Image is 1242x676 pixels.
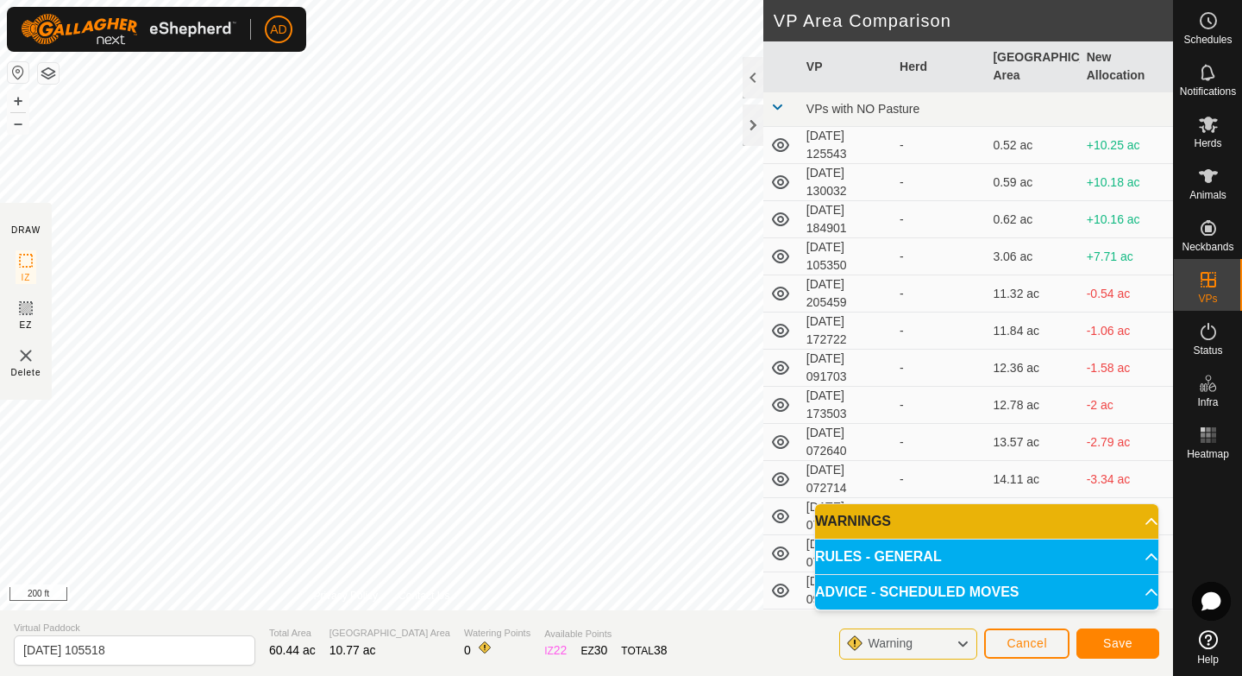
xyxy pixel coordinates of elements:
[900,433,979,452] div: -
[1180,86,1236,97] span: Notifications
[1197,654,1219,665] span: Help
[594,643,608,657] span: 30
[800,535,893,572] td: [DATE] 073249
[621,641,667,660] div: TOTAL
[1187,449,1229,459] span: Heatmap
[8,91,28,111] button: +
[16,345,36,366] img: VP
[806,102,920,116] span: VPs with NO Pasture
[986,313,1079,350] td: 11.84 ac
[984,629,1069,659] button: Cancel
[900,136,979,155] div: -
[815,585,1019,599] span: ADVICE - SCHEDULED MOVES
[815,515,891,528] span: WARNINGS
[464,626,530,641] span: Watering Points
[986,127,1079,164] td: 0.52 ac
[8,62,28,83] button: Reset Map
[1193,345,1222,356] span: Status
[1080,461,1173,498] td: -3.34 ac
[986,238,1079,275] td: 3.06 ac
[800,424,893,461] td: [DATE] 072640
[815,575,1158,610] p-accordion-header: ADVICE - SCHEDULED MOVES
[800,201,893,238] td: [DATE] 184901
[1198,294,1217,304] span: VPs
[1194,138,1221,148] span: Herds
[1080,238,1173,275] td: +7.71 ac
[1183,35,1232,45] span: Schedules
[1197,397,1218,407] span: Infra
[20,319,33,332] span: EZ
[269,643,316,657] span: 60.44 ac
[815,550,942,564] span: RULES - GENERAL
[11,224,41,237] div: DRAW
[900,396,979,414] div: -
[1080,127,1173,164] td: +10.25 ac
[398,588,449,603] a: Contact Us
[986,164,1079,201] td: 0.59 ac
[1080,498,1173,535] td: -3.63 ac
[986,201,1079,238] td: 0.62 ac
[900,248,979,266] div: -
[815,504,1158,539] p-accordion-header: WARNINGS
[313,588,378,603] a: Privacy Policy
[900,211,979,229] div: -
[986,350,1079,387] td: 12.36 ac
[14,621,255,635] span: Virtual Paddock
[800,572,893,610] td: [DATE] 091427
[21,14,236,45] img: Gallagher Logo
[986,41,1079,92] th: [GEOGRAPHIC_DATA] Area
[22,271,31,284] span: IZ
[815,540,1158,574] p-accordion-header: RULES - GENERAL
[800,498,893,535] td: [DATE] 073117
[270,21,286,39] span: AD
[1080,350,1173,387] td: -1.58 ac
[544,641,567,660] div: IZ
[986,461,1079,498] td: 14.11 ac
[38,63,59,84] button: Map Layers
[654,643,668,657] span: 38
[269,626,316,641] span: Total Area
[8,113,28,134] button: –
[1076,629,1159,659] button: Save
[900,359,979,377] div: -
[1182,242,1233,252] span: Neckbands
[1080,275,1173,313] td: -0.54 ac
[1080,387,1173,424] td: -2 ac
[1007,636,1047,650] span: Cancel
[1080,424,1173,461] td: -2.79 ac
[893,41,986,92] th: Herd
[800,238,893,275] td: [DATE] 105350
[986,424,1079,461] td: 13.57 ac
[800,313,893,350] td: [DATE] 172722
[800,275,893,313] td: [DATE] 205459
[329,626,450,641] span: [GEOGRAPHIC_DATA] Area
[1080,164,1173,201] td: +10.18 ac
[1174,623,1242,672] a: Help
[11,366,41,379] span: Delete
[800,610,893,647] td: [DATE] 071350
[986,498,1079,535] td: 14.41 ac
[774,10,1173,31] h2: VP Area Comparison
[868,636,913,650] span: Warning
[900,471,979,489] div: -
[800,164,893,201] td: [DATE] 130032
[986,275,1079,313] td: 11.32 ac
[1080,313,1173,350] td: -1.06 ac
[800,41,893,92] th: VP
[580,641,607,660] div: EZ
[544,627,667,641] span: Available Points
[1189,190,1226,200] span: Animals
[464,643,471,657] span: 0
[329,643,376,657] span: 10.77 ac
[800,127,893,164] td: [DATE] 125543
[800,350,893,387] td: [DATE] 091703
[554,643,568,657] span: 22
[900,285,979,303] div: -
[1080,41,1173,92] th: New Allocation
[986,387,1079,424] td: 12.78 ac
[1103,636,1132,650] span: Save
[800,461,893,498] td: [DATE] 072714
[800,387,893,424] td: [DATE] 173503
[900,322,979,340] div: -
[900,174,979,192] div: -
